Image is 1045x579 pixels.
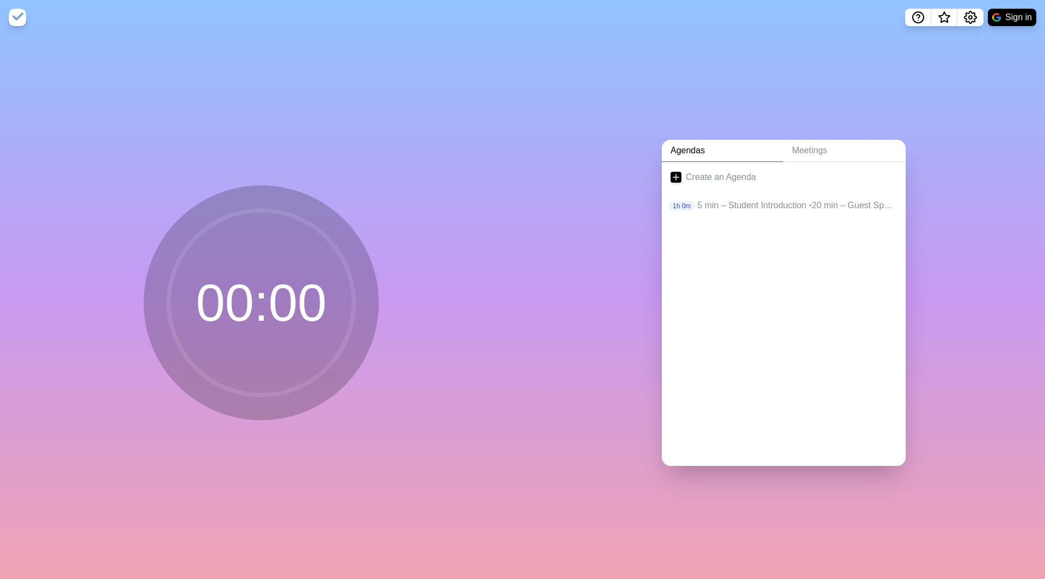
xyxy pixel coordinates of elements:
button: Sign in [988,9,1036,26]
a: Meetings [783,140,906,162]
span: • [809,201,812,210]
a: Agendas [662,140,783,162]
button: What’s new [931,9,957,26]
a: Create an Agenda [662,162,906,192]
p: 1h 0m [668,201,695,211]
img: google logo [992,13,1001,22]
img: timeblocks logo [9,9,26,26]
p: 5 min – Student Introduction 20 min – Guest Speaker Presentation 5 min – Q&A 20 min – Student Pre... [697,199,897,212]
button: Settings [957,9,983,26]
button: Help [905,9,931,26]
